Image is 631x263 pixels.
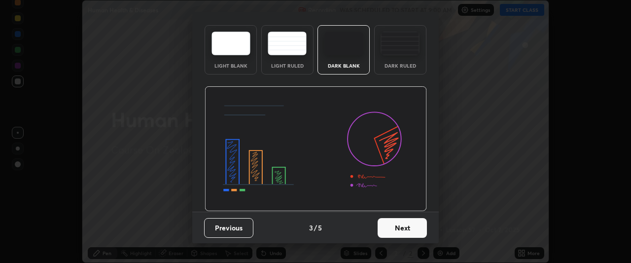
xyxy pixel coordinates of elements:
h4: 5 [318,223,322,233]
button: Next [378,218,427,238]
div: Light Blank [211,63,250,68]
div: Dark Ruled [381,63,420,68]
h4: 3 [309,223,313,233]
img: darkThemeBanner.d06ce4a2.svg [205,86,427,212]
div: Light Ruled [268,63,307,68]
img: lightRuledTheme.5fabf969.svg [268,32,307,55]
button: Previous [204,218,253,238]
img: lightTheme.e5ed3b09.svg [211,32,250,55]
h4: / [314,223,317,233]
div: Dark Blank [324,63,363,68]
img: darkRuledTheme.de295e13.svg [381,32,420,55]
img: darkTheme.f0cc69e5.svg [324,32,363,55]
